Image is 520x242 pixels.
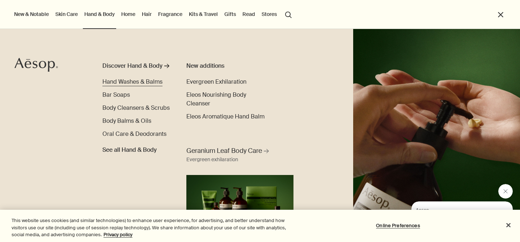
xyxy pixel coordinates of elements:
a: Fragrance [157,9,184,19]
span: Bar Soaps [102,91,130,99]
a: Aesop [13,56,60,76]
a: Gifts [223,9,237,19]
svg: Aesop [14,58,58,72]
a: Discover Hand & Body [102,62,171,73]
a: Body Balms & Oils [102,117,151,125]
span: Our consultants are available now to offer personalised product advice. [4,15,91,36]
div: Discover Hand & Body [102,62,162,70]
a: Body Cleansers & Scrubs [102,104,170,112]
a: Eleos Aromatique Hand Balm [186,112,265,121]
button: Close the Menu [496,11,505,19]
a: Home [120,9,137,19]
a: Oral Care & Deodorants [102,130,166,138]
a: See all Hand & Body [102,143,157,154]
a: Bar Soaps [102,91,130,99]
div: Aesop says "Our consultants are available now to offer personalised product advice.". Open messag... [394,184,513,235]
a: Hair [140,9,153,19]
button: Stores [260,9,278,19]
button: Online Preferences, Opens the preference center dialog [375,218,420,233]
a: Skin Care [54,9,79,19]
a: Kits & Travel [187,9,219,19]
button: Close [500,217,516,233]
iframe: Close message from Aesop [498,184,513,199]
span: Eleos Nourishing Body Cleanser [186,91,246,107]
span: Evergreen Exhilaration [186,78,246,85]
a: Read [241,9,257,19]
a: Eleos Nourishing Body Cleanser [186,91,270,108]
a: Geranium Leaf Body Care Evergreen exhilarationFull range of Geranium Leaf products displaying aga... [185,145,295,235]
a: Hand Washes & Balms [102,78,162,86]
a: More information about your privacy, opens in a new tab [103,231,132,238]
span: Geranium Leaf Body Care [186,146,262,155]
div: This website uses cookies (and similar technologies) to enhance user experience, for advertising,... [12,217,286,238]
span: Eleos Aromatique Hand Balm [186,113,265,120]
button: Open search [282,7,295,21]
div: Evergreen exhilaration [186,155,238,164]
span: Body Cleansers & Scrubs [102,104,170,112]
button: New & Notable [13,9,50,19]
img: A hand holding the pump dispensing Geranium Leaf Body Balm on to hand. [353,29,520,242]
span: See all Hand & Body [102,146,157,154]
a: Evergreen Exhilaration [186,78,246,86]
iframe: Message from Aesop [411,201,513,235]
a: Hand & Body [83,9,116,19]
span: Hand Washes & Balms [102,78,162,85]
div: New additions [186,62,270,70]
